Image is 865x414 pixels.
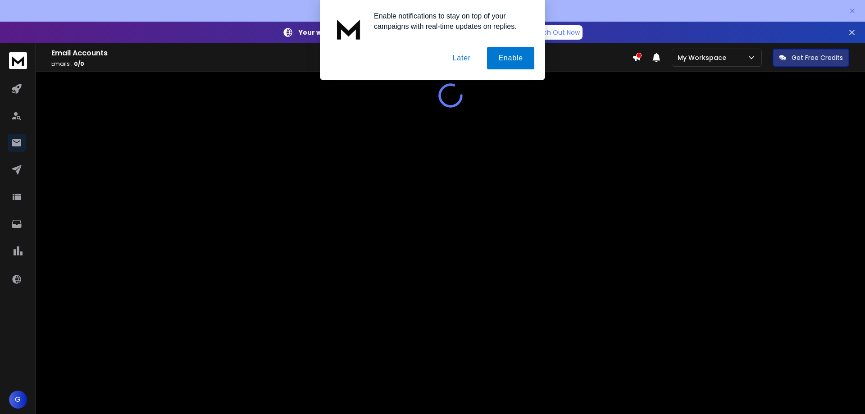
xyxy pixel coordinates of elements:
button: Later [441,47,482,69]
div: Enable notifications to stay on top of your campaigns with real-time updates on replies. [367,11,534,32]
button: Enable [487,47,534,69]
button: G [9,391,27,409]
img: notification icon [331,11,367,47]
